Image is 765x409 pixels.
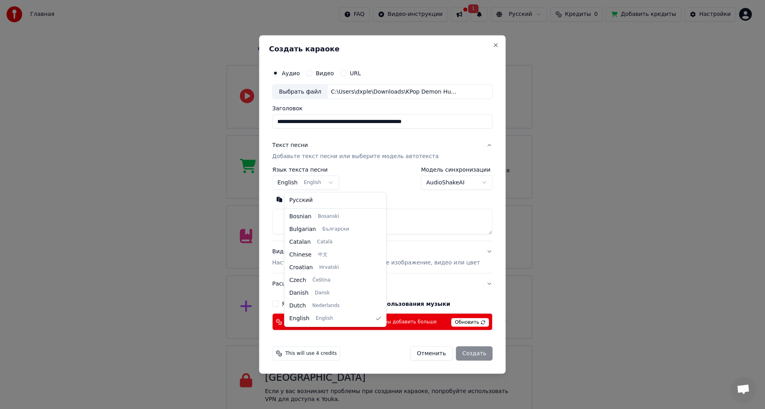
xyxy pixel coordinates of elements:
[319,264,339,271] span: Hrvatski
[289,315,310,323] span: English
[312,303,339,309] span: Nederlands
[322,226,349,233] span: Български
[289,264,313,272] span: Croatian
[318,213,339,220] span: Bosanski
[289,196,313,204] span: Русский
[289,238,311,246] span: Catalan
[317,239,332,245] span: Català
[289,302,306,310] span: Dutch
[316,315,333,322] span: English
[289,251,312,259] span: Chinese
[289,225,316,233] span: Bulgarian
[289,213,312,221] span: Bosnian
[312,277,330,284] span: Čeština
[289,276,306,284] span: Czech
[318,252,328,258] span: 中文
[289,289,308,297] span: Danish
[315,290,330,296] span: Dansk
